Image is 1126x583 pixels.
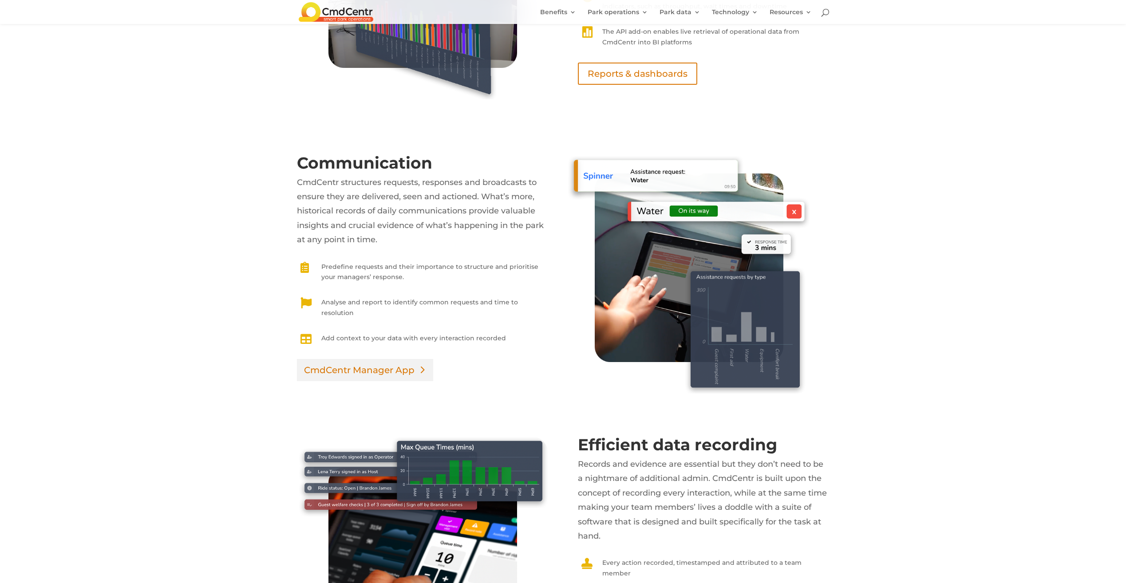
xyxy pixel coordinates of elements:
a: CmdCentr Manager App [297,359,433,381]
p: Predefine requests and their importance to structure and prioritise your managers’ response. [321,262,545,283]
a: Park data [660,9,700,24]
span:  [300,262,309,273]
a: Benefits [540,9,576,24]
p: Add context to your data with every interaction recorded [321,333,545,344]
p: Analyse and report to identify common requests and time to resolution [321,297,545,319]
span:  [300,297,312,308]
p: CmdCentr structures requests, responses and broadcasts to ensure they are delivered, seen and act... [297,175,549,247]
img: CmdCentr [299,2,373,21]
span:  [581,27,593,38]
a: Park operations [588,9,648,24]
a: Reports & dashboards [578,63,697,85]
img: Communication [563,142,815,394]
span:  [300,333,312,344]
a: Resources [770,9,812,24]
b: Efficient data recording [578,435,777,454]
p: The API add-on enables live retrieval of operational data from CmdCentr into BI platforms [602,27,826,48]
p: Every action recorded, timestamped and attributed to a team member [602,558,826,579]
p: Records and evidence are essential but they don’t need to be a nightmare of additional admin. Cmd... [578,457,830,543]
span:  [581,558,593,569]
b: Communication [297,153,432,173]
